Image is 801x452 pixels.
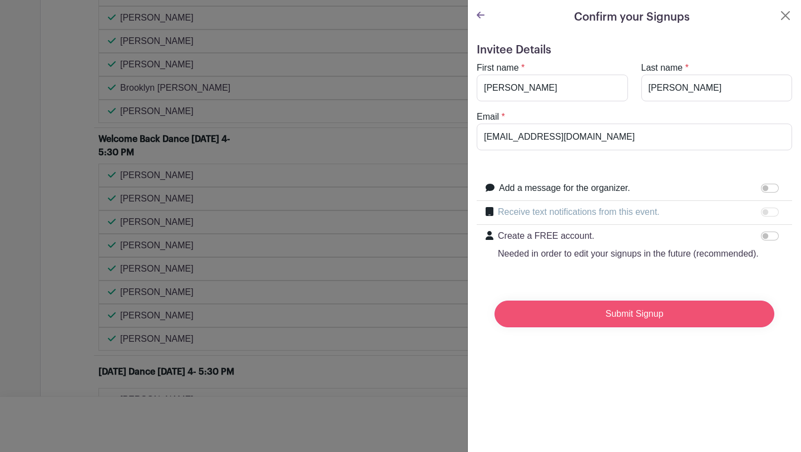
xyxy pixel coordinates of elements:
[498,247,759,261] p: Needed in order to edit your signups in the future (recommended).
[498,205,660,219] label: Receive text notifications from this event.
[477,110,499,124] label: Email
[495,301,774,327] input: Submit Signup
[498,229,759,243] p: Create a FREE account.
[499,181,630,195] label: Add a message for the organizer.
[477,61,519,75] label: First name
[574,9,690,26] h5: Confirm your Signups
[779,9,792,22] button: Close
[477,43,792,57] h5: Invitee Details
[641,61,683,75] label: Last name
